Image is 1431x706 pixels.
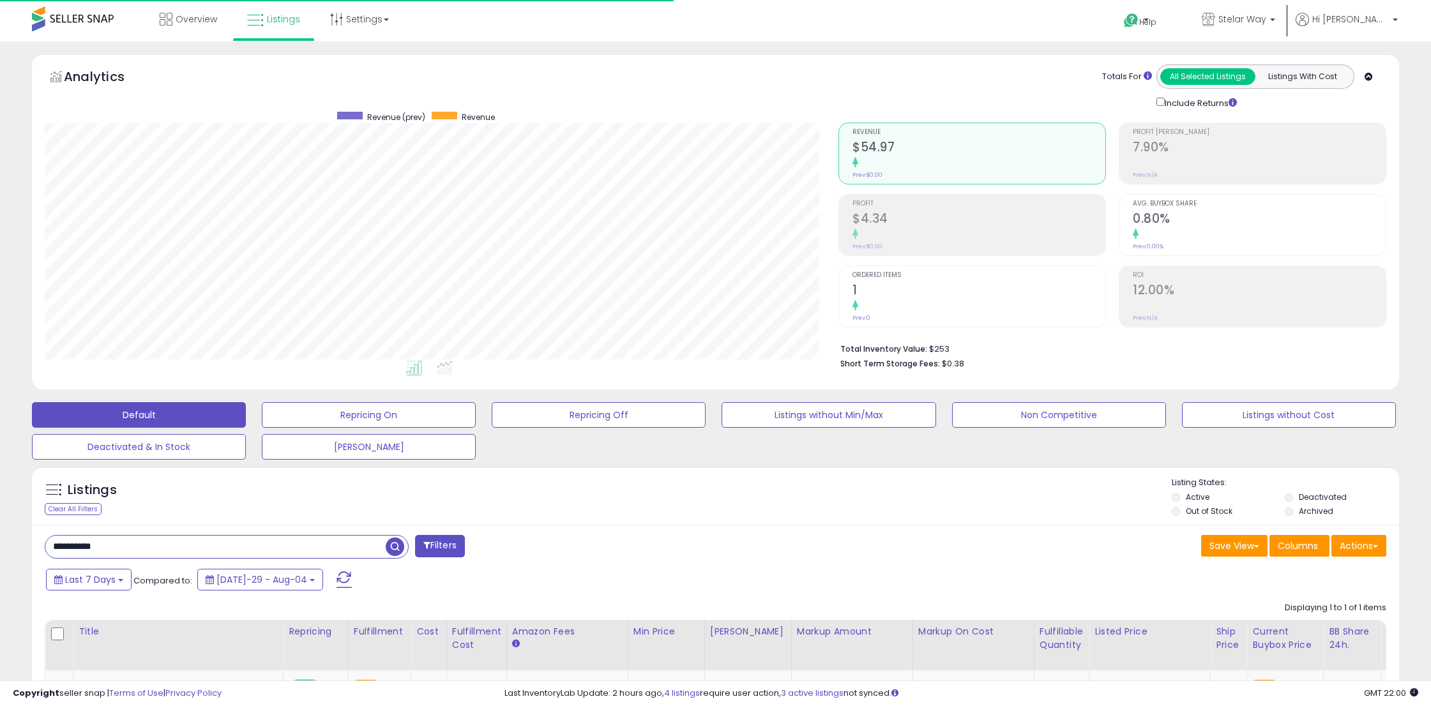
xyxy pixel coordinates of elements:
[165,687,222,699] a: Privacy Policy
[1285,602,1386,614] div: Displaying 1 to 1 of 1 items
[267,13,300,26] span: Listings
[1278,539,1318,552] span: Columns
[840,343,927,354] b: Total Inventory Value:
[262,402,476,428] button: Repricing On
[512,638,520,650] small: Amazon Fees.
[1269,535,1329,557] button: Columns
[462,112,495,123] span: Revenue
[1218,13,1266,26] span: Stelar Way
[416,625,441,638] div: Cost
[32,434,246,460] button: Deactivated & In Stock
[289,625,343,638] div: Repricing
[1147,95,1252,110] div: Include Returns
[1133,140,1386,157] h2: 7.90%
[415,535,465,557] button: Filters
[1252,625,1318,652] div: Current Buybox Price
[852,140,1105,157] h2: $54.97
[781,687,844,699] a: 3 active listings
[1139,17,1156,27] span: Help
[852,283,1105,300] h2: 1
[852,200,1105,207] span: Profit
[852,171,882,179] small: Prev: $0.00
[1329,680,1371,691] div: 26%
[1299,492,1347,502] label: Deactivated
[416,679,436,692] a: 36.17
[45,503,102,515] div: Clear All Filters
[722,402,935,428] button: Listings without Min/Max
[1094,679,1153,691] b: Listed Price:
[937,679,955,692] a: 0.00
[367,112,425,123] span: Revenue (prev)
[797,680,903,691] p: 0.00
[354,680,377,694] small: FBA
[1133,272,1386,279] span: ROI
[262,434,476,460] button: [PERSON_NAME]
[852,129,1105,136] span: Revenue
[633,625,699,638] div: Min Price
[1133,129,1386,136] span: Profit [PERSON_NAME]
[1186,506,1232,516] label: Out of Stock
[1172,477,1399,489] p: Listing States:
[852,211,1105,229] h2: $4.34
[504,687,1418,700] div: Last InventoryLab Update: 2 hours ago, require user action, not synced.
[1040,625,1084,652] div: Fulfillable Quantity
[1133,200,1386,207] span: Avg. Buybox Share
[918,680,1024,703] div: %
[1216,680,1237,691] div: 0.00
[1133,283,1386,300] h2: 12.00%
[68,481,117,499] h5: Listings
[840,340,1377,356] li: $253
[1331,535,1386,557] button: Actions
[1296,13,1398,41] a: Hi [PERSON_NAME]
[1312,13,1389,26] span: Hi [PERSON_NAME]
[852,243,882,250] small: Prev: $0.00
[664,687,700,699] a: 4 listings
[912,620,1034,670] th: The percentage added to the cost of goods (COGS) that forms the calculator for Min & Max prices.
[1186,492,1209,502] label: Active
[918,625,1029,638] div: Markup on Cost
[216,573,307,586] span: [DATE]-29 - Aug-04
[64,68,149,89] h5: Analytics
[1252,680,1276,694] small: FBA
[1094,680,1200,691] div: $54.78
[1133,211,1386,229] h2: 0.80%
[1182,402,1396,428] button: Listings without Cost
[1094,625,1205,638] div: Listed Price
[1255,68,1350,85] button: Listings With Cost
[710,679,733,692] a: 55.00
[79,625,278,638] div: Title
[46,569,132,590] button: Last 7 Days
[1102,71,1152,83] div: Totals For
[13,687,59,699] strong: Copyright
[840,358,940,369] b: Short Term Storage Fees:
[32,402,246,428] button: Default
[452,625,501,652] div: Fulfillment Cost
[1040,680,1079,691] div: 5
[176,13,217,26] span: Overview
[65,573,116,586] span: Last 7 Days
[852,272,1105,279] span: Ordered Items
[1133,243,1163,250] small: Prev: 0.00%
[82,680,107,705] img: 41PUbJQHsfL._SL40_.jpg
[918,679,937,691] b: Min:
[1133,314,1158,322] small: Prev: N/A
[109,687,163,699] a: Terms of Use
[1160,68,1255,85] button: All Selected Listings
[133,575,192,587] span: Compared to:
[952,402,1166,428] button: Non Competitive
[633,679,657,692] a: 49.86
[512,680,618,691] div: 15%
[1201,535,1268,557] button: Save View
[452,680,497,691] div: 6.21
[197,569,323,590] button: [DATE]-29 - Aug-04
[710,625,786,638] div: [PERSON_NAME]
[1364,687,1418,699] span: 2025-08-12 22:00 GMT
[492,402,706,428] button: Repricing Off
[354,625,405,638] div: Fulfillment
[797,625,907,638] div: Markup Amount
[1114,3,1181,41] a: Help
[1123,13,1139,29] i: Get Help
[1216,625,1241,652] div: Ship Price
[1299,506,1333,516] label: Archived
[512,625,623,638] div: Amazon Fees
